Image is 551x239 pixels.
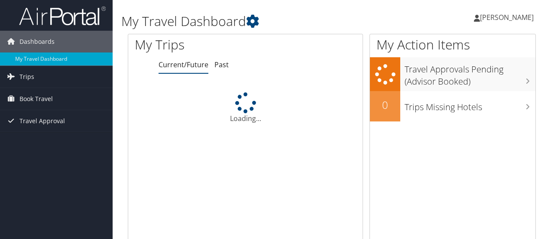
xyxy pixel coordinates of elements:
h3: Travel Approvals Pending (Advisor Booked) [405,59,535,88]
img: airportal-logo.png [19,6,106,26]
h2: 0 [370,98,400,112]
span: Trips [19,66,34,88]
a: [PERSON_NAME] [474,4,542,30]
a: Travel Approvals Pending (Advisor Booked) [370,57,535,91]
h3: Trips Missing Hotels [405,97,535,113]
a: Current/Future [159,60,208,69]
div: Loading... [128,92,363,124]
a: 0Trips Missing Hotels [370,91,535,121]
h1: My Action Items [370,36,535,54]
span: Dashboards [19,31,55,52]
h1: My Trips [135,36,259,54]
a: Past [214,60,229,69]
span: Travel Approval [19,110,65,132]
h1: My Travel Dashboard [121,12,402,30]
span: [PERSON_NAME] [480,13,534,22]
span: Book Travel [19,88,53,110]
